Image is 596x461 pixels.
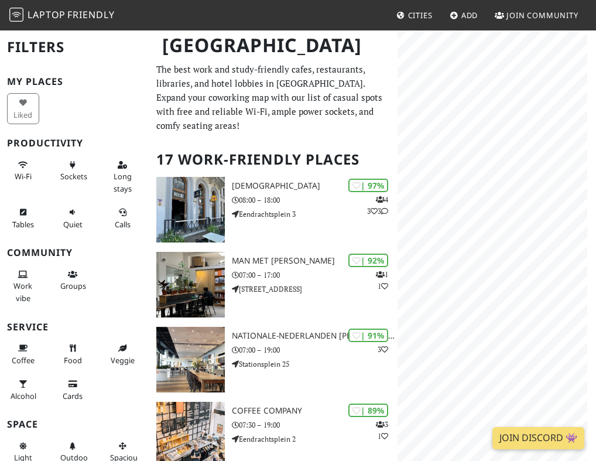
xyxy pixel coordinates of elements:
[7,203,39,234] button: Tables
[232,209,398,220] p: Eendrachtsplein 3
[115,219,131,230] span: Video/audio calls
[7,339,39,370] button: Coffee
[57,374,89,405] button: Cards
[57,339,89,370] button: Food
[149,177,398,243] a: Heilige Boontjes | 97% 433 [DEMOGRAPHIC_DATA] 08:00 – 18:00 Eendrachtsplein 3
[392,5,437,26] a: Cities
[367,194,388,216] p: 4 3 3
[232,284,398,295] p: [STREET_ADDRESS]
[114,171,132,193] span: Long stays
[232,194,398,206] p: 08:00 – 18:00
[232,269,398,281] p: 07:00 – 17:00
[64,355,82,366] span: Food
[9,8,23,22] img: LaptopFriendly
[156,252,225,317] img: Man met bril koffie
[11,391,36,401] span: Alcohol
[67,8,114,21] span: Friendly
[232,419,398,431] p: 07:30 – 19:00
[445,5,483,26] a: Add
[376,269,388,291] p: 1 1
[7,374,39,405] button: Alcohol
[492,427,584,449] a: Join Discord 👾
[7,419,142,430] h3: Space
[232,331,398,341] h3: Nationale-Nederlanden [PERSON_NAME] Café
[378,344,388,355] p: 3
[232,406,398,416] h3: Coffee Company
[57,155,89,186] button: Sockets
[408,10,433,21] span: Cities
[348,254,388,267] div: | 92%
[376,419,388,441] p: 3 1
[28,8,66,21] span: Laptop
[156,62,391,132] p: The best work and study-friendly cafes, restaurants, libraries, and hotel lobbies in [GEOGRAPHIC_...
[107,339,139,370] button: Veggie
[232,256,398,266] h3: Man met [PERSON_NAME]
[12,219,34,230] span: Work-friendly tables
[7,76,142,87] h3: My Places
[156,142,391,177] h2: 17 Work-Friendly Places
[506,10,578,21] span: Join Community
[348,404,388,417] div: | 89%
[149,327,398,392] a: Nationale-Nederlanden Douwe Egberts Café | 91% 3 Nationale-Nederlanden [PERSON_NAME] Café 07:00 –...
[60,281,86,291] span: Group tables
[60,171,87,182] span: Power sockets
[13,281,32,303] span: People working
[153,29,395,62] h1: [GEOGRAPHIC_DATA]
[7,322,142,333] h3: Service
[15,171,32,182] span: Stable Wi-Fi
[111,355,135,366] span: Veggie
[7,247,142,258] h3: Community
[7,138,142,149] h3: Productivity
[348,329,388,342] div: | 91%
[63,391,83,401] span: Credit cards
[9,5,115,26] a: LaptopFriendly LaptopFriendly
[232,181,398,191] h3: [DEMOGRAPHIC_DATA]
[57,265,89,296] button: Groups
[12,355,35,366] span: Coffee
[57,203,89,234] button: Quiet
[490,5,583,26] a: Join Community
[7,265,39,308] button: Work vibe
[461,10,478,21] span: Add
[7,29,142,65] h2: Filters
[63,219,83,230] span: Quiet
[107,155,139,198] button: Long stays
[107,203,139,234] button: Calls
[156,327,225,392] img: Nationale-Nederlanden Douwe Egberts Café
[156,177,225,243] img: Heilige Boontjes
[149,252,398,317] a: Man met bril koffie | 92% 11 Man met [PERSON_NAME] 07:00 – 17:00 [STREET_ADDRESS]
[232,344,398,356] p: 07:00 – 19:00
[348,179,388,192] div: | 97%
[232,358,398,370] p: Stationsplein 25
[232,433,398,445] p: Eendrachtsplein 2
[7,155,39,186] button: Wi-Fi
